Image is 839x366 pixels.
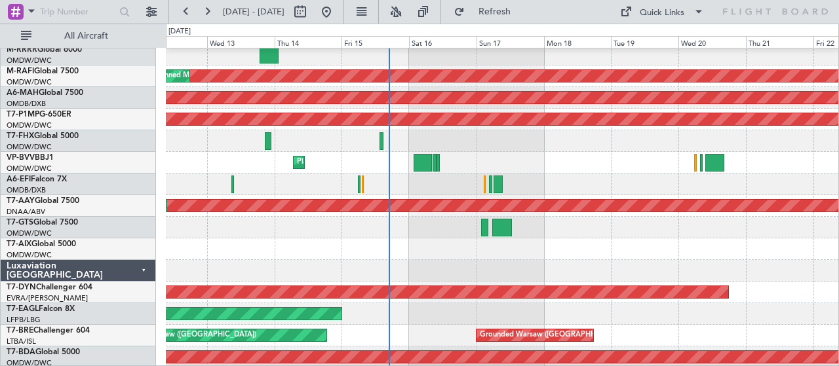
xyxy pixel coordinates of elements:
a: T7-AIXGlobal 5000 [7,240,76,248]
a: OMDB/DXB [7,99,46,109]
a: LTBA/ISL [7,337,36,346]
a: OMDW/DWC [7,229,52,238]
a: OMDW/DWC [7,77,52,87]
a: T7-GTSGlobal 7500 [7,219,78,227]
div: Grounded Warsaw ([GEOGRAPHIC_DATA]) [480,325,624,345]
span: A6-MAH [7,89,39,97]
span: T7-GTS [7,219,33,227]
div: [DATE] [168,26,191,37]
div: Tue 19 [611,36,678,48]
div: Fri 15 [341,36,409,48]
div: Thu 21 [746,36,813,48]
a: VP-BVVBBJ1 [7,154,54,162]
a: T7-EAGLFalcon 8X [7,305,75,313]
span: T7-FHX [7,132,34,140]
div: Sat 16 [409,36,477,48]
span: M-RAFI [7,67,34,75]
div: Tue 12 [140,36,207,48]
div: Thu 14 [275,36,342,48]
button: Refresh [448,1,526,22]
span: T7-BRE [7,327,33,335]
span: T7-AIX [7,240,31,248]
span: M-RRRR [7,46,37,54]
a: LFPB/LBG [7,315,41,325]
div: Quick Links [640,7,684,20]
a: EVRA/[PERSON_NAME] [7,293,88,303]
span: All Aircraft [34,31,138,41]
span: T7-AAY [7,197,35,205]
a: T7-FHXGlobal 5000 [7,132,79,140]
a: OMDB/DXB [7,185,46,195]
div: Mon 18 [544,36,612,48]
div: Sun 17 [477,36,544,48]
div: Wed 20 [678,36,746,48]
a: T7-AAYGlobal 7500 [7,197,79,205]
a: OMDW/DWC [7,120,52,130]
span: VP-BVV [7,154,35,162]
span: A6-EFI [7,175,31,183]
a: M-RRRRGlobal 6000 [7,46,82,54]
a: M-RAFIGlobal 7500 [7,67,79,75]
span: [DATE] - [DATE] [223,6,284,18]
span: Refresh [467,7,522,16]
a: OMDW/DWC [7,250,52,260]
span: T7-DYN [7,284,36,291]
a: OMDW/DWC [7,142,52,152]
button: All Aircraft [14,26,142,46]
a: T7-DYNChallenger 604 [7,284,92,291]
a: T7-BDAGlobal 5000 [7,348,80,356]
a: T7-BREChallenger 604 [7,327,90,335]
div: Planned Maint Dubai (Al Maktoum Intl) [297,153,426,172]
input: Trip Number [40,2,115,22]
button: Quick Links [614,1,711,22]
span: T7-P1MP [7,111,39,119]
div: Wed 13 [207,36,275,48]
span: T7-EAGL [7,305,39,313]
a: OMDW/DWC [7,56,52,65]
a: A6-EFIFalcon 7X [7,175,67,183]
a: OMDW/DWC [7,164,52,174]
a: T7-P1MPG-650ER [7,111,71,119]
div: Planned Maint Warsaw ([GEOGRAPHIC_DATA]) [98,325,256,345]
span: T7-BDA [7,348,35,356]
a: A6-MAHGlobal 7500 [7,89,83,97]
a: DNAA/ABV [7,207,45,217]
